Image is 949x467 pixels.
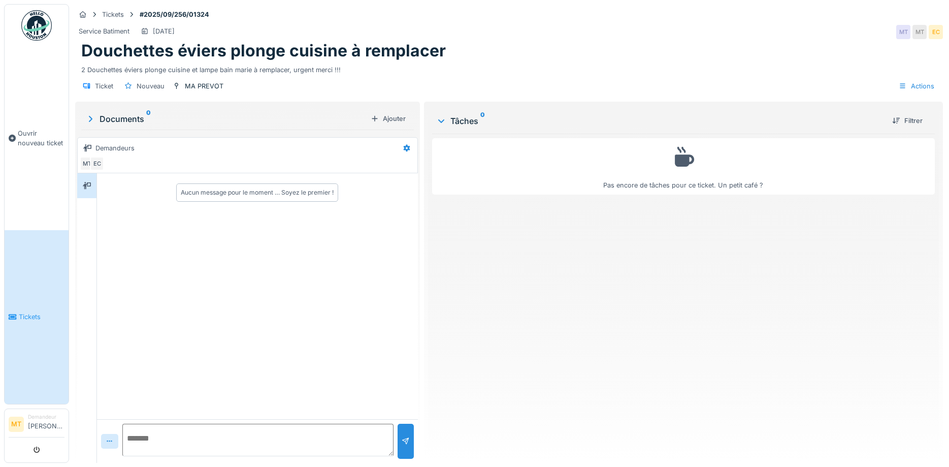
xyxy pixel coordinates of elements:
div: Documents [85,113,367,125]
div: Filtrer [888,114,927,128]
div: Ajouter [367,112,410,126]
div: Aucun message pour le moment … Soyez le premier ! [181,188,334,197]
div: MT [912,25,927,39]
span: Ouvrir nouveau ticket [18,129,64,148]
div: MT [80,157,94,171]
span: Tickets [19,312,64,322]
div: Actions [894,79,939,94]
a: Ouvrir nouveau ticket [5,46,69,230]
li: [PERSON_NAME] [28,413,64,435]
sup: 0 [480,115,485,127]
div: Tâches [436,115,884,127]
strong: #2025/09/256/01324 [136,10,213,19]
img: Badge_color-CXgf-gQk.svg [21,10,52,41]
div: Pas encore de tâches pour ce ticket. Un petit café ? [439,143,928,190]
div: Nouveau [137,81,165,91]
div: Demandeurs [95,143,135,153]
div: MT [896,25,910,39]
div: MA PREVOT [185,81,223,91]
div: Service Batiment [79,26,129,36]
div: 2 Douchettes éviers plonge cuisine et lampe bain marie à remplacer, urgent merci !!! [81,61,937,75]
li: MT [9,417,24,432]
div: EC [929,25,943,39]
a: MT Demandeur[PERSON_NAME] [9,413,64,438]
div: Demandeur [28,413,64,421]
h1: Douchettes éviers plonge cuisine à remplacer [81,41,446,60]
div: Ticket [95,81,113,91]
div: Tickets [102,10,124,19]
div: [DATE] [153,26,175,36]
sup: 0 [146,113,151,125]
a: Tickets [5,230,69,404]
div: EC [90,157,104,171]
